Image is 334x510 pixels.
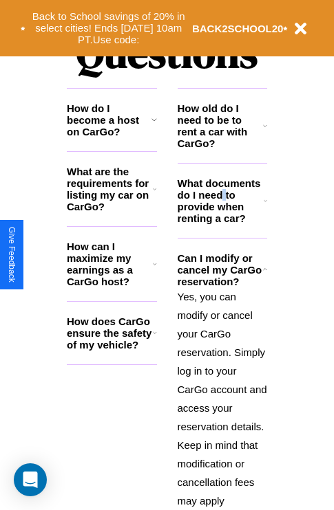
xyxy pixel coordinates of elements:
[192,23,284,34] b: BACK2SCHOOL20
[67,315,153,351] h3: How does CarGo ensure the safety of my vehicle?
[178,177,264,224] h3: What documents do I need to provide when renting a car?
[178,252,263,287] h3: Can I modify or cancel my CarGo reservation?
[7,227,17,282] div: Give Feedback
[67,166,153,212] h3: What are the requirements for listing my car on CarGo?
[25,7,192,49] button: Back to School savings of 20% in select cities! Ends [DATE] 10am PT.Use code:
[178,102,264,149] h3: How old do I need to be to rent a car with CarGo?
[67,102,152,137] h3: How do I become a host on CarGo?
[67,241,153,287] h3: How can I maximize my earnings as a CarGo host?
[14,463,47,496] div: Open Intercom Messenger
